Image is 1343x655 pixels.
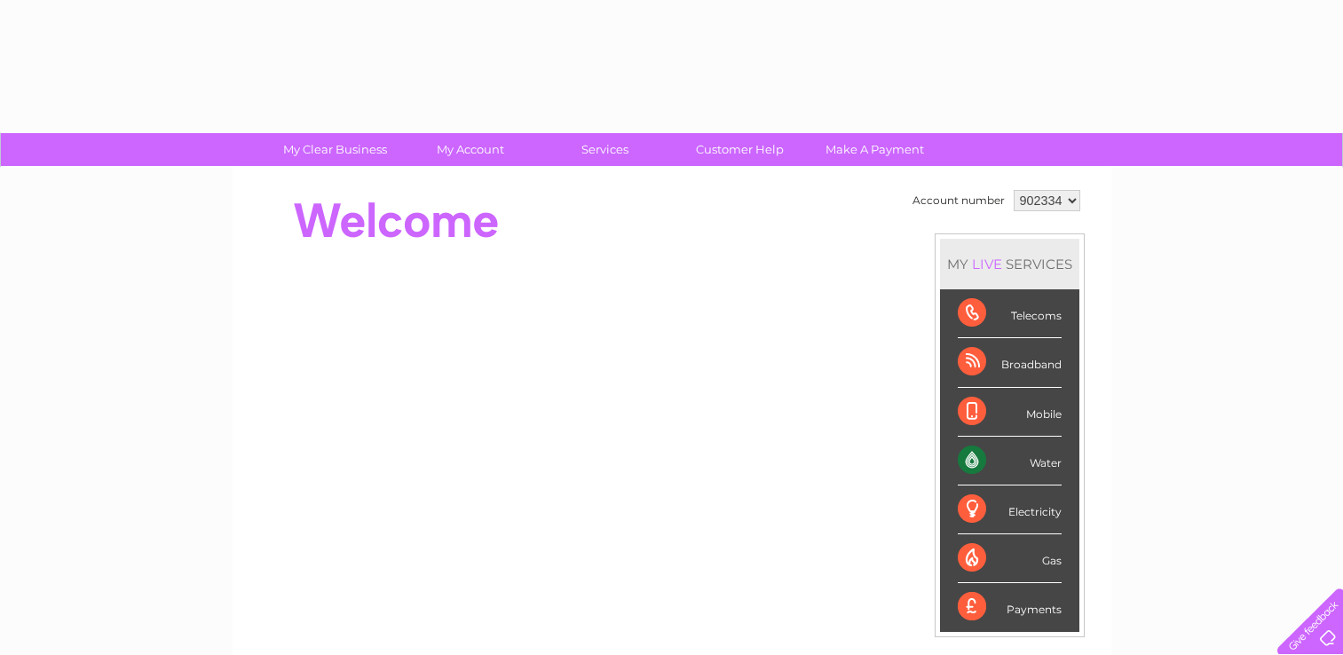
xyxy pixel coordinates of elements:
[397,133,543,166] a: My Account
[802,133,948,166] a: Make A Payment
[262,133,408,166] a: My Clear Business
[958,338,1062,387] div: Broadband
[958,534,1062,583] div: Gas
[908,185,1009,216] td: Account number
[968,256,1006,272] div: LIVE
[958,485,1062,534] div: Electricity
[958,583,1062,631] div: Payments
[958,388,1062,437] div: Mobile
[958,289,1062,338] div: Telecoms
[940,239,1079,289] div: MY SERVICES
[667,133,813,166] a: Customer Help
[958,437,1062,485] div: Water
[532,133,678,166] a: Services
